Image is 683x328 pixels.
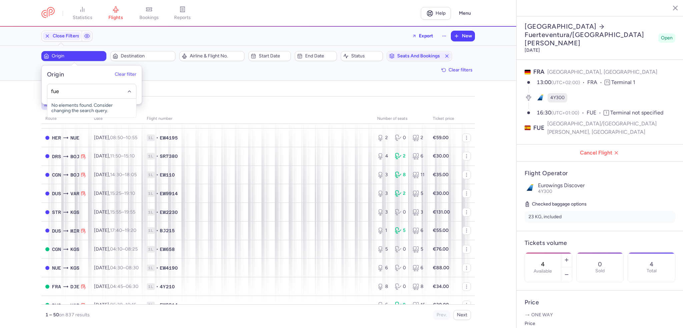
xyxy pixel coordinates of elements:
span: EW9914 [160,302,178,308]
time: 19:55 [124,209,135,215]
span: Kos Island International Airport, Kos, Greece [70,209,79,216]
span: [GEOGRAPHIC_DATA]/[GEOGRAPHIC_DATA][PERSON_NAME], [GEOGRAPHIC_DATA] [547,119,675,136]
strong: €35.00 [433,172,449,178]
button: Clear filter [115,72,136,77]
div: 2 [395,153,407,159]
span: Bourgas, Burgas, Bulgaria [70,171,79,179]
span: CLOSED [45,266,49,270]
button: Menu [455,7,475,20]
span: – [110,209,135,215]
div: 3 [377,209,390,216]
span: [DATE], [94,209,135,215]
time: 16:30 [537,109,551,116]
span: – [110,228,136,233]
span: CLOSED [45,229,49,233]
div: 6 [413,227,425,234]
div: 5 [413,190,425,197]
span: 1L [147,283,155,290]
div: 11 [413,172,425,178]
span: T [604,110,609,115]
span: EW4190 [160,265,178,271]
strong: €88.00 [433,265,449,271]
button: Status [341,51,383,61]
span: [DATE], [94,246,138,252]
th: Ticket price [429,114,458,124]
time: 04:30 [110,265,123,271]
span: • [156,227,158,234]
span: [DATE], [94,302,136,308]
span: Varna, Varna, Bulgaria [70,190,79,197]
span: 4Y300 [538,189,552,194]
span: Airline & Flight No. [190,53,242,59]
span: Dresden Airport, Dresden, Germany [52,153,61,160]
span: (UTC+02:00) [551,80,580,85]
span: • [156,246,158,253]
span: • [156,209,158,216]
strong: €30.00 [433,153,449,159]
span: 1L [147,134,155,141]
div: 2 [377,134,390,141]
span: No elements found. Consider changing the search query. [47,99,136,117]
div: 9 [395,302,407,308]
div: 6 [377,302,390,308]
span: Clear filters [449,67,473,72]
div: 5 [413,246,425,253]
span: on 837 results [59,312,90,318]
button: Start date [248,51,290,61]
span: flights [108,15,123,21]
time: 18:05 [125,172,137,178]
span: FRA [52,283,61,290]
button: Origin [41,51,106,61]
button: Next [453,310,471,320]
time: 17:40 [110,228,122,233]
button: Export [408,31,438,41]
div: 0 [395,246,407,253]
label: Price [525,320,598,328]
button: Destination [110,51,175,61]
p: Eurowings Discover [538,183,675,189]
span: Nürnberg, Nürnberg, Germany [70,134,79,141]
time: 08:25 [125,246,138,252]
span: [DATE], [94,265,139,271]
div: 0 [395,134,407,141]
p: One way [525,312,675,318]
span: bookings [139,15,159,21]
div: 0 [395,265,407,271]
span: Düsseldorf International Airport, Düsseldorf, Germany [52,190,61,197]
time: 19:20 [125,228,136,233]
div: 5 [377,246,390,253]
span: Kos Island International Airport, Kos, Greece [70,264,79,272]
span: 1L [147,265,155,271]
span: • [156,190,158,197]
span: Kos Island International Airport, Kos, Greece [70,246,79,253]
span: (UTC+01:00) [551,110,579,116]
span: End date [305,53,334,59]
h2: [GEOGRAPHIC_DATA] Fuerteventura/[GEOGRAPHIC_DATA][PERSON_NAME] [525,22,656,47]
div: 15 [413,302,425,308]
span: Cologne/bonn, Köln, Germany [52,171,61,179]
span: Düsseldorf International Airport, Düsseldorf, Germany [52,302,61,309]
span: 1L [147,172,155,178]
span: 1L [147,190,155,197]
a: flights [99,6,132,21]
strong: €76.00 [433,246,449,252]
div: 6 [413,265,425,271]
span: Open [661,35,673,41]
span: SR7380 [160,153,178,159]
span: Bourgas, Burgas, Bulgaria [70,153,79,160]
span: Nikos Kazantzakis Airport, Irákleion, Greece [52,134,61,141]
span: Status [351,53,381,59]
span: • [156,172,158,178]
p: Total [647,268,657,274]
div: 8 [395,172,407,178]
button: Close Filters [42,31,82,41]
div: 0 [395,209,407,216]
div: 8 [377,283,390,290]
span: 4Y210 [160,283,175,290]
span: 1L [147,153,155,159]
div: 3 [377,190,390,197]
span: • [156,153,158,159]
figure: 4Y airline logo [536,93,545,102]
span: – [110,302,136,308]
img: Eurowings Discover logo [525,183,535,193]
